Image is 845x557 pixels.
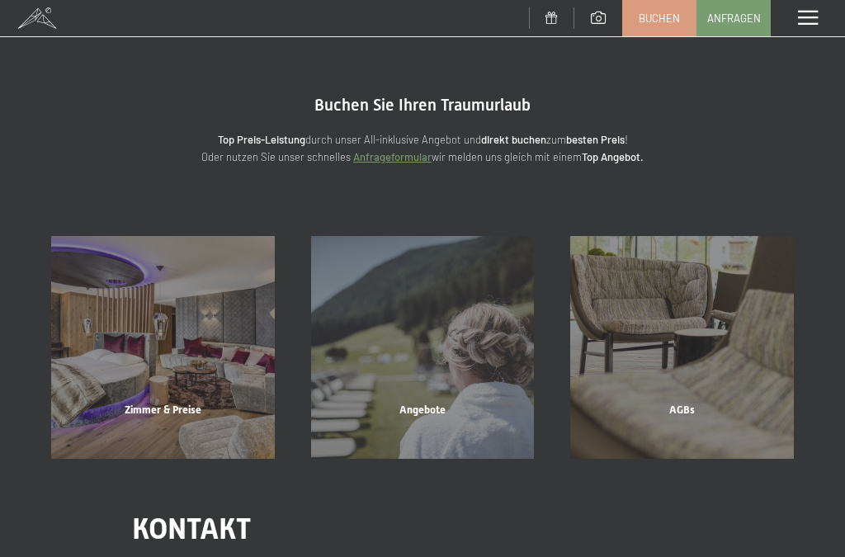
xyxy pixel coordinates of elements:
a: Buchen [623,1,696,35]
a: Buchung Angebote [293,236,553,460]
a: Buchung Zimmer & Preise [33,236,293,460]
span: Kontakt [132,512,251,545]
a: Anfragen [697,1,770,35]
strong: Top Preis-Leistung [218,133,305,146]
span: Anfragen [707,11,761,26]
span: Zimmer & Preise [125,404,201,416]
span: AGBs [669,404,695,416]
strong: Top Angebot. [582,150,644,163]
a: Buchung AGBs [552,236,812,460]
span: Buchen Sie Ihren Traumurlaub [314,95,531,115]
strong: direkt buchen [481,133,546,146]
span: Buchen [639,11,680,26]
p: durch unser All-inklusive Angebot und zum ! Oder nutzen Sie unser schnelles wir melden uns gleich... [66,131,779,166]
a: Anfrageformular [353,150,432,163]
strong: besten Preis [566,133,625,146]
span: Angebote [399,404,446,416]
